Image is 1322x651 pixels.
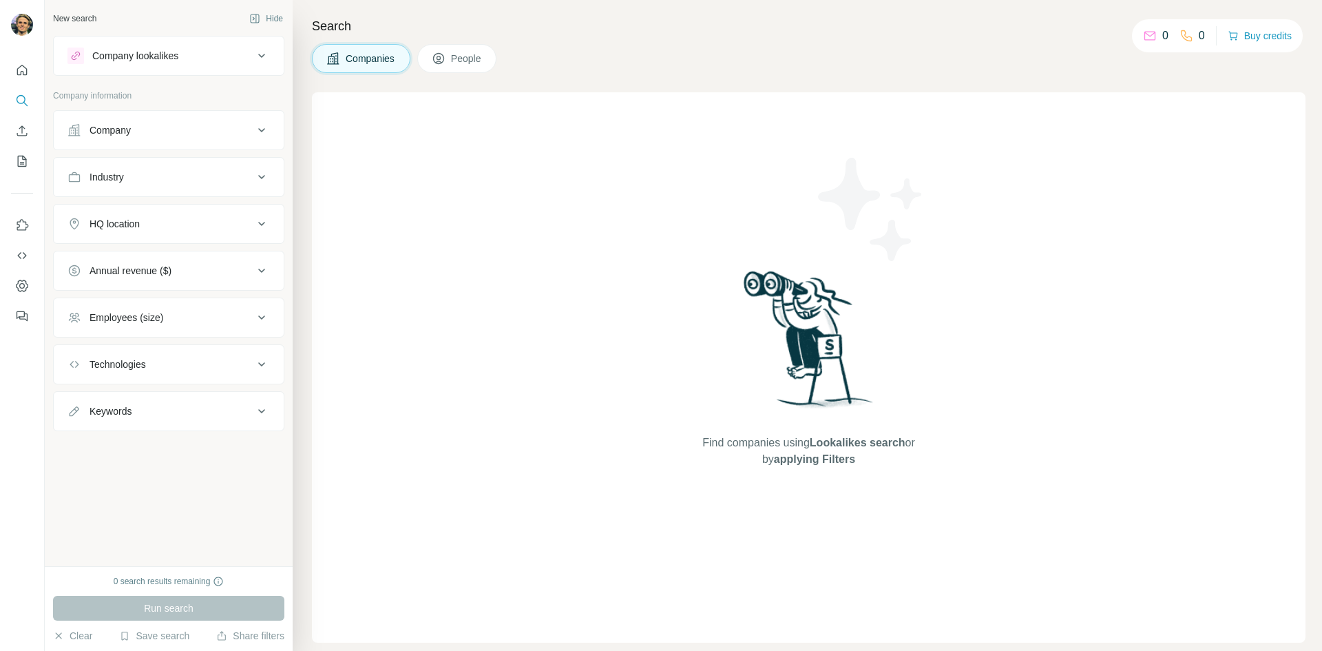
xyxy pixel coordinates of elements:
[54,348,284,381] button: Technologies
[53,12,96,25] div: New search
[54,39,284,72] button: Company lookalikes
[774,453,855,465] span: applying Filters
[11,149,33,174] button: My lists
[53,90,284,102] p: Company information
[54,161,284,194] button: Industry
[698,435,919,468] span: Find companies using or by
[1199,28,1205,44] p: 0
[92,49,178,63] div: Company lookalikes
[54,395,284,428] button: Keywords
[11,243,33,268] button: Use Surfe API
[809,147,933,271] img: Surfe Illustration - Stars
[11,58,33,83] button: Quick start
[11,88,33,113] button: Search
[346,52,396,65] span: Companies
[90,264,171,278] div: Annual revenue ($)
[54,254,284,287] button: Annual revenue ($)
[54,207,284,240] button: HQ location
[119,629,189,643] button: Save search
[737,267,881,421] img: Surfe Illustration - Woman searching with binoculars
[90,170,124,184] div: Industry
[11,213,33,238] button: Use Surfe on LinkedIn
[216,629,284,643] button: Share filters
[1228,26,1292,45] button: Buy credits
[810,437,905,448] span: Lookalikes search
[90,404,132,418] div: Keywords
[451,52,483,65] span: People
[114,575,224,588] div: 0 search results remaining
[54,301,284,334] button: Employees (size)
[90,358,146,371] div: Technologies
[11,14,33,36] img: Avatar
[90,217,140,231] div: HQ location
[1162,28,1168,44] p: 0
[11,304,33,329] button: Feedback
[53,629,92,643] button: Clear
[11,118,33,143] button: Enrich CSV
[90,311,163,324] div: Employees (size)
[54,114,284,147] button: Company
[312,17,1305,36] h4: Search
[11,273,33,298] button: Dashboard
[240,8,293,29] button: Hide
[90,123,131,137] div: Company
